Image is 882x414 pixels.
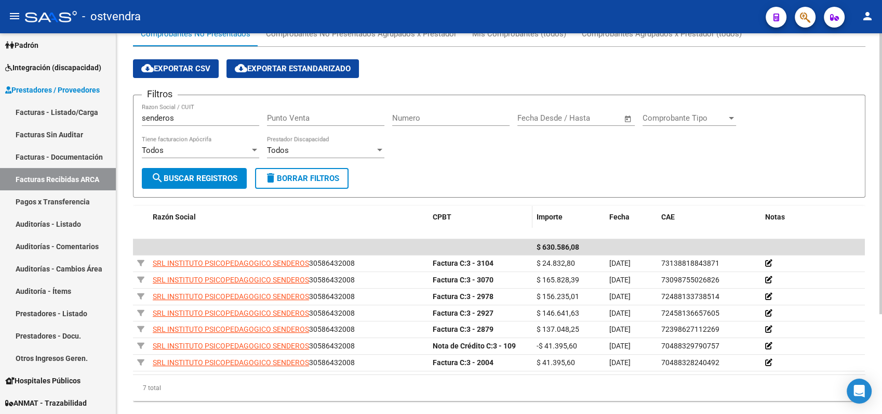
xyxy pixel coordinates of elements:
div: Comprobantes No Presentados Agrupados x Prestador [266,28,457,40]
datatable-header-cell: CPBT [429,206,532,228]
span: Factura C: [433,325,466,333]
span: Importe [537,213,563,221]
span: Razón Social [153,213,196,221]
div: 30586432008 [153,274,424,286]
span: Padrón [5,40,38,51]
span: Comprobante Tipo [643,113,727,123]
mat-icon: person [861,10,874,22]
span: Exportar Estandarizado [235,64,351,73]
span: [DATE] [609,342,631,350]
span: Notas [765,213,785,221]
span: 73138818843871 [661,259,719,267]
span: $ 165.828,39 [537,276,579,284]
mat-icon: search [151,172,164,184]
button: Open calendar [622,113,634,125]
input: Start date [517,113,551,123]
span: - ostvendra [82,5,141,28]
span: $ 137.048,25 [537,325,579,333]
span: 73098755026826 [661,276,719,284]
span: [DATE] [609,358,631,367]
div: 30586432008 [153,340,424,352]
div: 7 total [133,375,865,401]
div: 30586432008 [153,291,424,303]
div: Comprobantes Agrupados x Prestador (todos) [582,28,742,40]
span: Borrar Filtros [264,174,339,183]
span: Factura C: [433,292,466,301]
span: 70488328240492 [661,358,719,367]
span: Integración (discapacidad) [5,62,101,73]
span: [DATE] [609,292,631,301]
span: 70488329790757 [661,342,719,350]
div: 30586432008 [153,324,424,335]
span: $ 24.832,80 [537,259,575,267]
strong: 3 - 3104 [433,259,493,267]
span: SRL INSTITUTO PSICOPEDAGOGICO SENDEROS [153,325,309,333]
span: Factura C: [433,276,466,284]
mat-icon: cloud_download [141,62,154,74]
strong: 3 - 2004 [433,358,493,367]
span: SRL INSTITUTO PSICOPEDAGOGICO SENDEROS [153,292,309,301]
span: Nota de Crédito C: [433,342,493,350]
span: [DATE] [609,325,631,333]
span: $ 41.395,60 [537,358,575,367]
div: 30586432008 [153,257,424,269]
span: [DATE] [609,309,631,317]
span: Buscar Registros [151,174,237,183]
span: SRL INSTITUTO PSICOPEDAGOGICO SENDEROS [153,276,309,284]
h3: Filtros [142,87,178,101]
datatable-header-cell: Razón Social [149,206,429,228]
mat-icon: cloud_download [235,62,247,74]
div: Mis Comprobantes (todos) [472,28,566,40]
strong: 3 - 3070 [433,276,493,284]
span: Factura C: [433,309,466,317]
button: Exportar Estandarizado [226,59,359,78]
datatable-header-cell: Fecha [605,206,657,228]
span: $ 156.235,01 [537,292,579,301]
span: 72398627112269 [661,325,719,333]
button: Borrar Filtros [255,168,349,189]
span: Todos [267,146,289,155]
span: -$ 41.395,60 [537,342,577,350]
span: Fecha [609,213,630,221]
mat-icon: delete [264,172,277,184]
strong: 3 - 109 [433,342,516,350]
span: Exportar CSV [141,64,210,73]
span: Prestadores / Proveedores [5,84,100,96]
span: [DATE] [609,259,631,267]
div: 30586432008 [153,357,424,369]
span: $ 630.586,08 [537,243,579,251]
span: SRL INSTITUTO PSICOPEDAGOGICO SENDEROS [153,342,309,350]
span: CPBT [433,213,451,221]
datatable-header-cell: Notas [761,206,865,228]
span: 72488133738514 [661,292,719,301]
div: 30586432008 [153,307,424,319]
span: Factura C: [433,259,466,267]
datatable-header-cell: Importe [532,206,605,228]
input: End date [560,113,611,123]
span: [DATE] [609,276,631,284]
span: SRL INSTITUTO PSICOPEDAGOGICO SENDEROS [153,259,309,267]
span: SRL INSTITUTO PSICOPEDAGOGICO SENDEROS [153,358,309,367]
div: Open Intercom Messenger [847,379,872,404]
mat-icon: menu [8,10,21,22]
span: $ 146.641,63 [537,309,579,317]
span: SRL INSTITUTO PSICOPEDAGOGICO SENDEROS [153,309,309,317]
div: Comprobantes No Presentados [141,28,250,40]
span: Factura C: [433,358,466,367]
button: Exportar CSV [133,59,219,78]
span: ANMAT - Trazabilidad [5,397,87,409]
strong: 3 - 2927 [433,309,493,317]
strong: 3 - 2978 [433,292,493,301]
button: Buscar Registros [142,168,247,189]
span: Todos [142,146,164,155]
span: CAE [661,213,675,221]
strong: 3 - 2879 [433,325,493,333]
datatable-header-cell: CAE [657,206,761,228]
span: Hospitales Públicos [5,375,81,386]
span: 72458136657605 [661,309,719,317]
